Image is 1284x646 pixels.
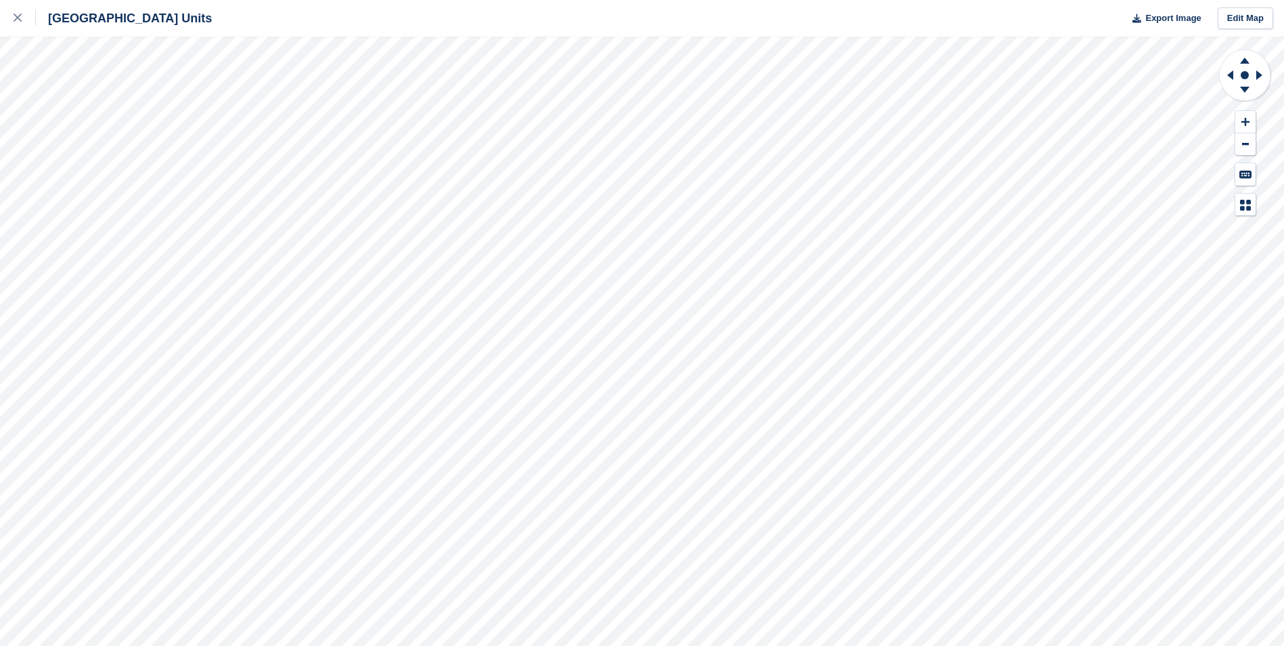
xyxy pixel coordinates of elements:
button: Zoom In [1235,111,1256,133]
button: Map Legend [1235,194,1256,216]
a: Edit Map [1218,7,1273,30]
span: Export Image [1145,12,1201,25]
button: Zoom Out [1235,133,1256,156]
button: Export Image [1124,7,1201,30]
button: Keyboard Shortcuts [1235,163,1256,186]
div: [GEOGRAPHIC_DATA] Units [36,10,212,26]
